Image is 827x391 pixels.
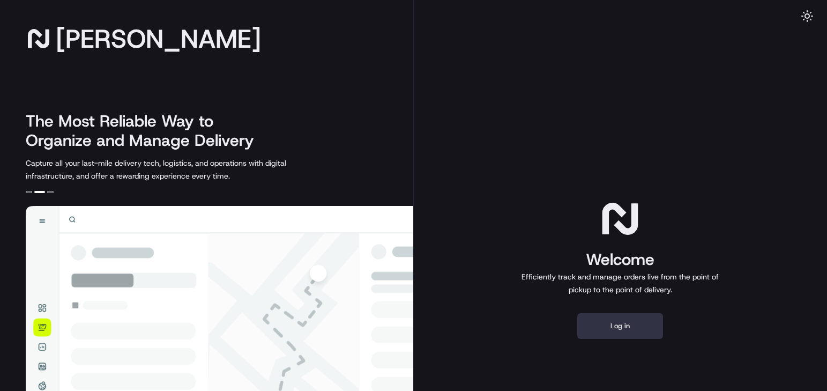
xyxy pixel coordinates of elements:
[26,112,266,150] h2: The Most Reliable Way to Organize and Manage Delivery
[577,313,663,339] button: Log in
[517,249,723,270] h1: Welcome
[56,28,261,49] span: [PERSON_NAME]
[26,157,334,182] p: Capture all your last-mile delivery tech, logistics, and operations with digital infrastructure, ...
[517,270,723,296] p: Efficiently track and manage orders live from the point of pickup to the point of delivery.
